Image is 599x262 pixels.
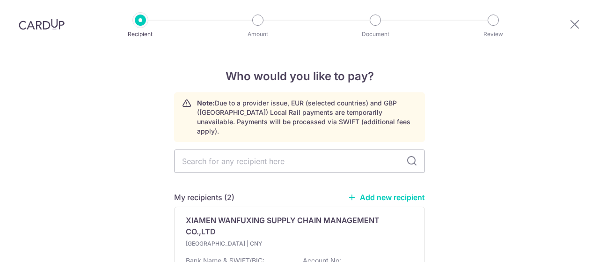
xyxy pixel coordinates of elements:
p: Document [341,30,410,39]
img: CardUp [19,19,65,30]
p: XIAMEN WANFUXING SUPPLY CHAIN MANAGEMENT CO.,LTD [186,215,402,237]
p: Due to a provider issue, EUR (selected countries) and GBP ([GEOGRAPHIC_DATA]) Local Rail payments... [197,98,417,136]
p: [GEOGRAPHIC_DATA] | CNY [186,239,296,248]
input: Search for any recipient here [174,150,425,173]
p: Recipient [106,30,175,39]
strong: Note: [197,99,215,107]
iframe: 打开一个小组件，您可以在其中找到更多信息 [541,234,590,257]
h5: My recipients (2) [174,192,234,203]
p: Amount [223,30,292,39]
a: Add new recipient [348,193,425,202]
p: Review [459,30,528,39]
h4: Who would you like to pay? [174,68,425,85]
